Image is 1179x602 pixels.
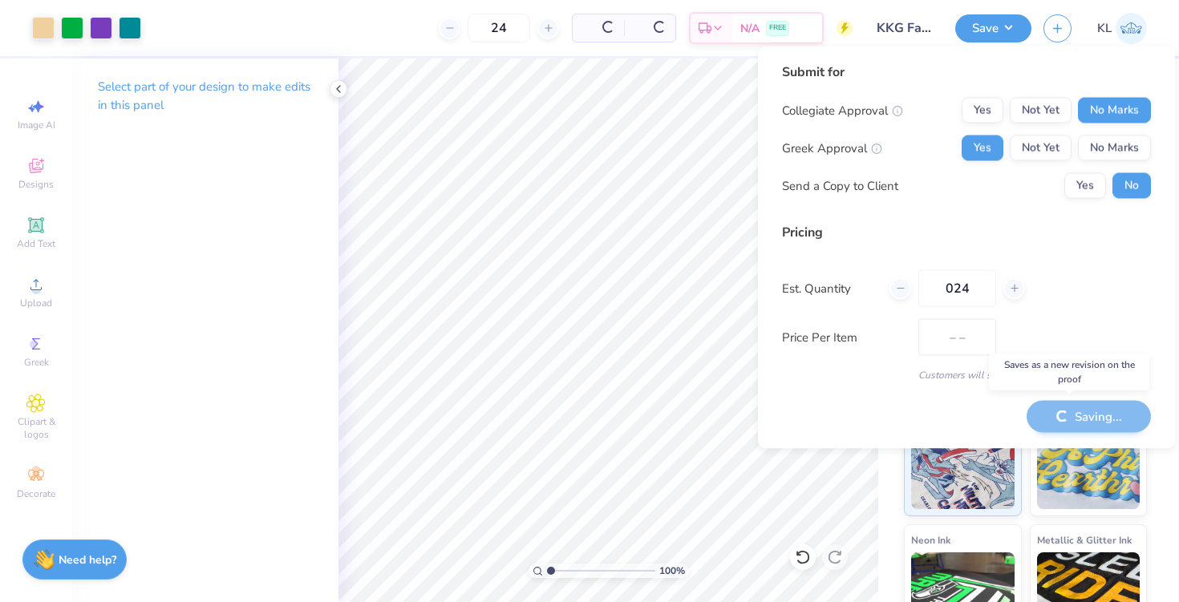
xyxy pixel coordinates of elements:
[989,354,1149,390] div: Saves as a new revision on the proof
[98,78,313,115] p: Select part of your design to make edits in this panel
[782,101,903,119] div: Collegiate Approval
[1112,173,1151,199] button: No
[17,487,55,500] span: Decorate
[18,178,54,191] span: Designs
[659,564,685,578] span: 100 %
[782,279,877,297] label: Est. Quantity
[20,297,52,309] span: Upload
[1116,13,1147,44] img: Katelyn Lizano
[468,14,530,42] input: – –
[769,22,786,34] span: FREE
[782,368,1151,382] div: Customers will see this price on HQ.
[911,531,950,548] span: Neon Ink
[24,356,49,369] span: Greek
[18,119,55,131] span: Image AI
[1097,19,1112,38] span: KL
[955,14,1031,42] button: Save
[782,63,1151,82] div: Submit for
[1037,429,1141,509] img: Puff Ink
[17,237,55,250] span: Add Text
[782,328,906,346] label: Price Per Item
[1010,135,1072,161] button: Not Yet
[1078,98,1151,123] button: No Marks
[1078,135,1151,161] button: No Marks
[865,12,943,44] input: Untitled Design
[782,223,1151,242] div: Pricing
[782,176,898,195] div: Send a Copy to Client
[962,98,1003,123] button: Yes
[740,20,760,37] span: N/A
[911,429,1015,509] img: Standard
[782,139,882,157] div: Greek Approval
[1037,531,1132,548] span: Metallic & Glitter Ink
[1064,173,1106,199] button: Yes
[1097,13,1147,44] a: KL
[8,415,64,441] span: Clipart & logos
[59,552,116,568] strong: Need help?
[918,270,996,307] input: – –
[1010,98,1072,123] button: Not Yet
[962,135,1003,161] button: Yes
